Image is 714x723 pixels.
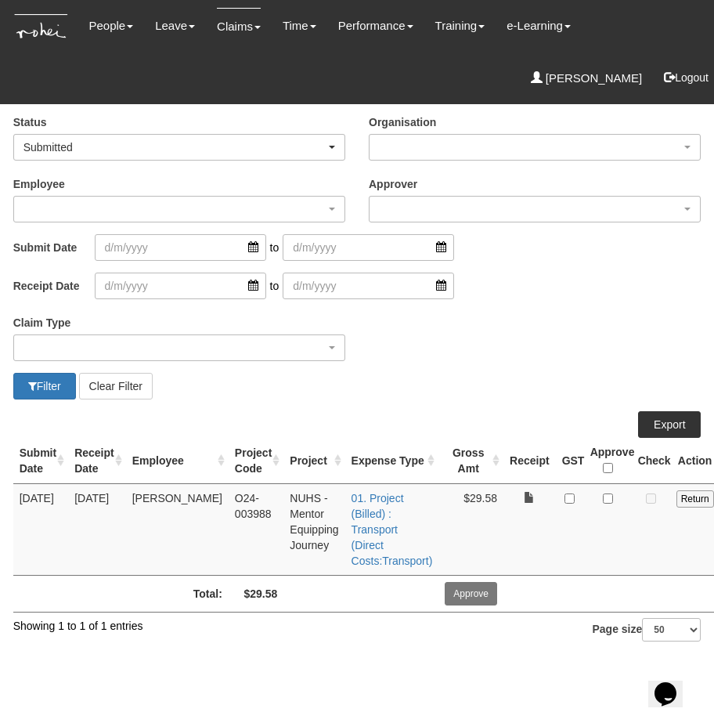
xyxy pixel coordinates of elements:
a: Training [435,8,485,44]
th: Approve [584,438,632,484]
a: 01. Project (Billed) : Transport (Direct Costs:Transport) [352,492,433,567]
button: Clear Filter [79,373,153,399]
td: $29.58 [438,483,503,575]
th: Project : activate to sort column ascending [283,438,344,484]
td: O24-003988 [229,483,283,575]
th: Receipt Date : activate to sort column ascending [68,438,126,484]
th: Gross Amt : activate to sort column ascending [438,438,503,484]
td: NUHS - Mentor Equipping Journey [283,483,344,575]
label: Employee [13,172,92,192]
iframe: chat widget [648,660,698,707]
div: Submitted [23,139,326,155]
input: Approve [445,582,497,606]
input: d/m/yyyy [283,273,454,299]
a: Performance [338,8,413,44]
th: GST [556,438,584,484]
label: Approver [369,172,447,192]
a: e-Learning [507,8,571,44]
th: Check [632,438,670,484]
a: [PERSON_NAME] [531,60,643,96]
label: Claim Type [13,311,92,331]
label: Status [13,110,92,130]
label: Receipt Date [13,274,92,294]
span: to [266,273,283,299]
th: Project Code : activate to sort column ascending [229,438,283,484]
button: Submitted [13,134,345,161]
a: People [88,8,133,44]
td: [DATE] [68,483,126,575]
a: Leave [155,8,195,44]
a: Claims [217,8,261,45]
input: d/m/yyyy [95,273,266,299]
th: Employee : activate to sort column ascending [126,438,229,484]
td: [PERSON_NAME] [126,483,229,575]
label: Organisation [369,110,447,130]
th: Submit Date : activate to sort column ascending [13,438,68,484]
th: Expense Type : activate to sort column ascending [345,438,439,484]
select: Page size [642,618,701,642]
td: [DATE] [13,483,68,575]
input: Return [676,490,714,508]
td: Total: [13,575,229,612]
a: Time [283,8,316,44]
input: d/m/yyyy [283,234,454,261]
label: Page size [592,618,701,642]
th: Receipt [503,438,556,484]
input: d/m/yyyy [95,234,266,261]
td: $29.58 [229,575,283,612]
label: Submit Date [13,236,92,255]
span: to [266,234,283,261]
button: Filter [13,373,76,399]
a: Export [638,411,701,438]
